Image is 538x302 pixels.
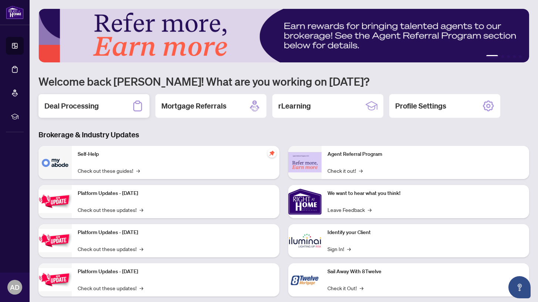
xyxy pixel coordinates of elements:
[486,55,498,58] button: 1
[508,276,531,298] button: Open asap
[327,206,371,214] a: Leave Feedback→
[78,189,273,198] p: Platform Updates - [DATE]
[327,245,351,253] a: Sign In!→
[519,55,522,58] button: 5
[78,167,140,175] a: Check out these guides!→
[139,284,143,292] span: →
[139,245,143,253] span: →
[78,229,273,237] p: Platform Updates - [DATE]
[327,229,523,237] p: Identify your Client
[327,189,523,198] p: We want to hear what you think!
[327,150,523,158] p: Agent Referral Program
[78,150,273,158] p: Self-Help
[38,190,72,213] img: Platform Updates - July 21, 2025
[78,206,143,214] a: Check out these updates!→
[395,101,446,111] h2: Profile Settings
[38,268,72,291] img: Platform Updates - June 23, 2025
[38,9,529,62] img: Slide 0
[10,282,20,292] span: AD
[288,185,322,218] img: We want to hear what you think!
[161,101,226,111] h2: Mortgage Referrals
[360,284,363,292] span: →
[78,268,273,276] p: Platform Updates - [DATE]
[44,101,99,111] h2: Deal Processing
[139,206,143,214] span: →
[268,149,276,158] span: pushpin
[359,167,363,175] span: →
[6,6,24,19] img: logo
[513,55,516,58] button: 4
[136,167,140,175] span: →
[38,74,529,88] h1: Welcome back [PERSON_NAME]! What are you working on [DATE]?
[38,229,72,252] img: Platform Updates - July 8, 2025
[368,206,371,214] span: →
[78,245,143,253] a: Check out these updates!→
[38,146,72,179] img: Self-Help
[38,130,529,140] h3: Brokerage & Industry Updates
[327,268,523,276] p: Sail Away With 8Twelve
[327,167,363,175] a: Check it out!→
[288,224,322,257] img: Identify your Client
[507,55,510,58] button: 3
[288,263,322,296] img: Sail Away With 8Twelve
[501,55,504,58] button: 2
[278,101,311,111] h2: rLearning
[347,245,351,253] span: →
[78,284,143,292] a: Check out these updates!→
[327,284,363,292] a: Check it Out!→
[288,152,322,172] img: Agent Referral Program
